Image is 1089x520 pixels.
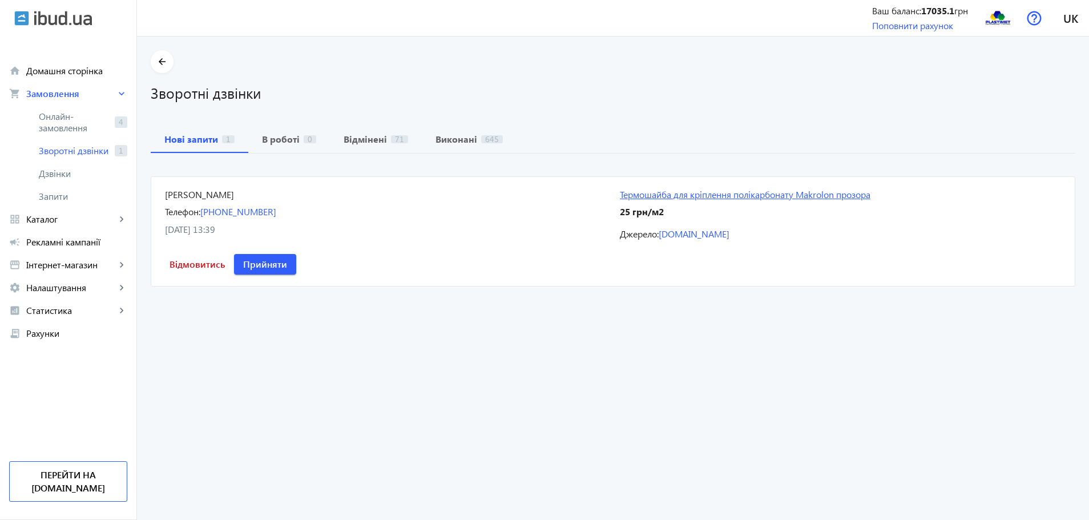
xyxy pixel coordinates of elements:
span: Домашня сторінка [26,65,127,76]
span: 1 [115,145,127,156]
div: Ваш баланс: грн [872,5,968,17]
mat-icon: shopping_cart [9,88,21,99]
div: Джерело: [620,228,1061,240]
mat-icon: storefront [9,259,21,271]
mat-icon: campaign [9,236,21,248]
span: Інтернет-магазин [26,259,116,271]
img: help.svg [1027,11,1042,26]
b: Виконані [435,135,477,144]
span: Рекламні кампанії [26,236,127,248]
span: 4 [115,116,127,128]
span: uk [1063,11,1078,25]
mat-icon: analytics [9,305,21,316]
span: Відмовитись [170,258,225,271]
mat-icon: arrow_back [155,55,170,69]
mat-icon: keyboard_arrow_right [116,259,127,271]
mat-icon: keyboard_arrow_right [116,282,127,293]
a: [DOMAIN_NAME] [659,228,729,240]
a: Поповнити рахунок [872,19,953,31]
span: Замовлення [26,88,116,99]
h1: Зворотні дзвінки [151,83,1075,103]
span: 71 [391,135,408,143]
span: 25 грн/м2 [620,205,664,217]
mat-icon: keyboard_arrow_right [116,305,127,316]
img: ibud_text.svg [34,11,92,26]
span: 1 [222,135,235,143]
span: Запити [39,191,127,202]
span: Прийняти [243,258,287,271]
img: ibud.svg [14,11,29,26]
a: Термошайба для кріплення полікарбонату Makrolon прозора [620,188,1061,201]
span: Налаштування [26,282,116,293]
mat-icon: keyboard_arrow_right [116,88,127,99]
a: Перейти на [DOMAIN_NAME] [9,461,127,502]
span: Статистика [26,305,116,316]
a: [PHONE_NUMBER] [200,205,276,217]
b: 17035.1 [921,5,954,17]
button: Відмовитись [165,254,229,275]
button: Прийняти [234,254,296,275]
b: Нові запити [164,135,218,144]
span: Дзвінки [39,168,127,179]
img: 1429598909-14295989096-plastimetlogopidpis.png [985,5,1011,31]
div: [DATE] 13:39 [165,223,606,236]
span: Рахунки [26,328,127,339]
span: 645 [481,135,503,143]
div: [PERSON_NAME] [165,188,606,201]
mat-icon: grid_view [9,213,21,225]
span: Зворотні дзвінки [39,145,110,156]
mat-icon: settings [9,282,21,293]
mat-icon: keyboard_arrow_right [116,213,127,225]
span: Каталог [26,213,116,225]
mat-icon: home [9,65,21,76]
b: Відмінені [344,135,387,144]
b: В роботі [262,135,300,144]
span: Телефон: [165,205,200,217]
mat-icon: receipt_long [9,328,21,339]
span: Онлайн-замовлення [39,111,110,134]
span: 0 [304,135,316,143]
